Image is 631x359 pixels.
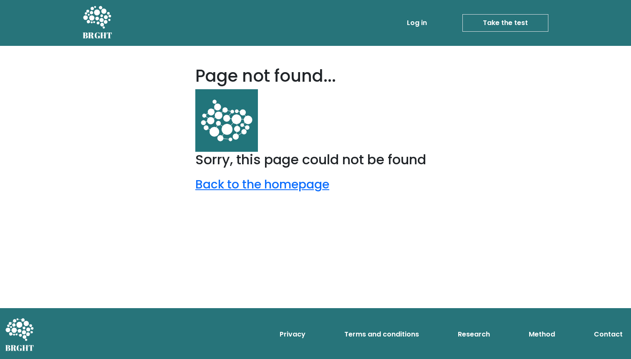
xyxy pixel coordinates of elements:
[195,152,436,168] h2: Sorry, this page could not be found
[462,14,548,32] a: Take the test
[195,66,436,86] h1: Page not found...
[276,326,309,343] a: Privacy
[525,326,558,343] a: Method
[591,326,626,343] a: Contact
[195,89,258,152] img: android-chrome-512x512.d45202eec217.png
[83,30,113,40] h5: BRGHT
[454,326,493,343] a: Research
[404,15,430,31] a: Log in
[83,3,113,43] a: BRGHT
[341,326,422,343] a: Terms and conditions
[195,176,329,193] a: Back to the homepage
